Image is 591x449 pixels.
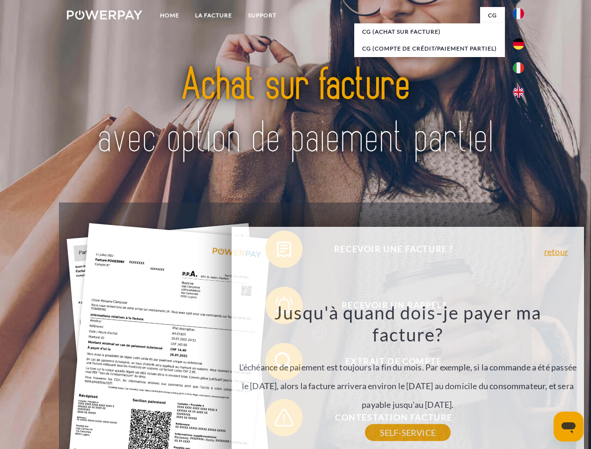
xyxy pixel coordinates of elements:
img: en [513,87,524,98]
img: it [513,62,524,73]
img: de [513,38,524,50]
img: logo-powerpay-white.svg [67,10,142,20]
a: CG (Compte de crédit/paiement partiel) [354,40,505,57]
img: fr [513,8,524,19]
a: CG (achat sur facture) [354,23,505,40]
a: SELF-SERVICE [365,424,451,441]
div: L'échéance de paiement est toujours la fin du mois. Par exemple, si la commande a été passée le [... [237,301,578,433]
a: LA FACTURE [187,7,240,24]
iframe: Bouton de lancement de la fenêtre de messagerie [554,412,584,442]
a: Support [240,7,285,24]
h3: Jusqu'à quand dois-je payer ma facture? [237,301,578,346]
a: CG [480,7,505,24]
a: retour [544,247,568,256]
a: Home [152,7,187,24]
img: title-powerpay_fr.svg [89,45,502,179]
